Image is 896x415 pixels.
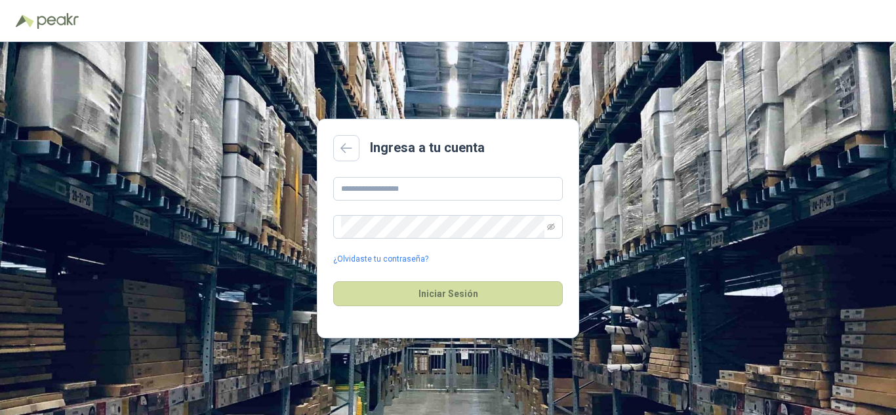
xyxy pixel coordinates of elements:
a: ¿Olvidaste tu contraseña? [333,253,428,266]
img: Logo [16,14,34,28]
button: Iniciar Sesión [333,281,563,306]
img: Peakr [37,13,79,29]
span: eye-invisible [547,223,555,231]
h2: Ingresa a tu cuenta [370,138,485,158]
